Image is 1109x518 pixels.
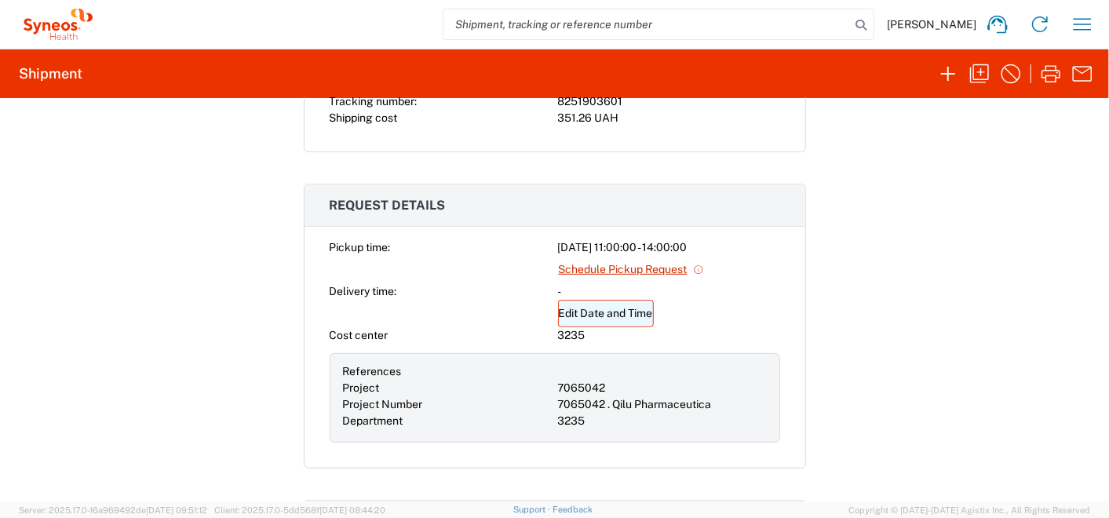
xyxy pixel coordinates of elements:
span: Shipping cost [330,111,398,124]
span: Copyright © [DATE]-[DATE] Agistix Inc., All Rights Reserved [848,503,1090,517]
span: Cost center [330,329,389,341]
a: Feedback [553,505,593,514]
div: 3235 [558,413,767,429]
span: [DATE] 09:51:12 [146,505,207,515]
span: [PERSON_NAME] [887,17,976,31]
div: 7065042 . Qilu Pharmaceutica [558,396,767,413]
div: 7065042 [558,380,767,396]
span: Server: 2025.17.0-16a969492de [19,505,207,515]
div: Department [343,413,552,429]
span: [DATE] 08:44:20 [319,505,385,515]
a: Schedule Pickup Request [558,256,705,283]
span: Request details [330,198,446,213]
span: Client: 2025.17.0-5dd568f [214,505,385,515]
div: 3235 [558,327,780,344]
span: References [343,365,402,378]
div: - [558,283,780,300]
div: Project Number [343,396,552,413]
div: 8251903601 [558,93,780,110]
input: Shipment, tracking or reference number [443,9,850,39]
div: [DATE] 11:00:00 - 14:00:00 [558,239,780,256]
span: Delivery time: [330,285,397,297]
a: Support [513,505,553,514]
a: Edit Date and Time [558,300,654,327]
h2: Shipment [19,64,82,83]
div: Project [343,380,552,396]
span: Tracking number: [330,95,418,108]
span: Pickup time: [330,241,391,254]
div: 351.26 UAH [558,110,780,126]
